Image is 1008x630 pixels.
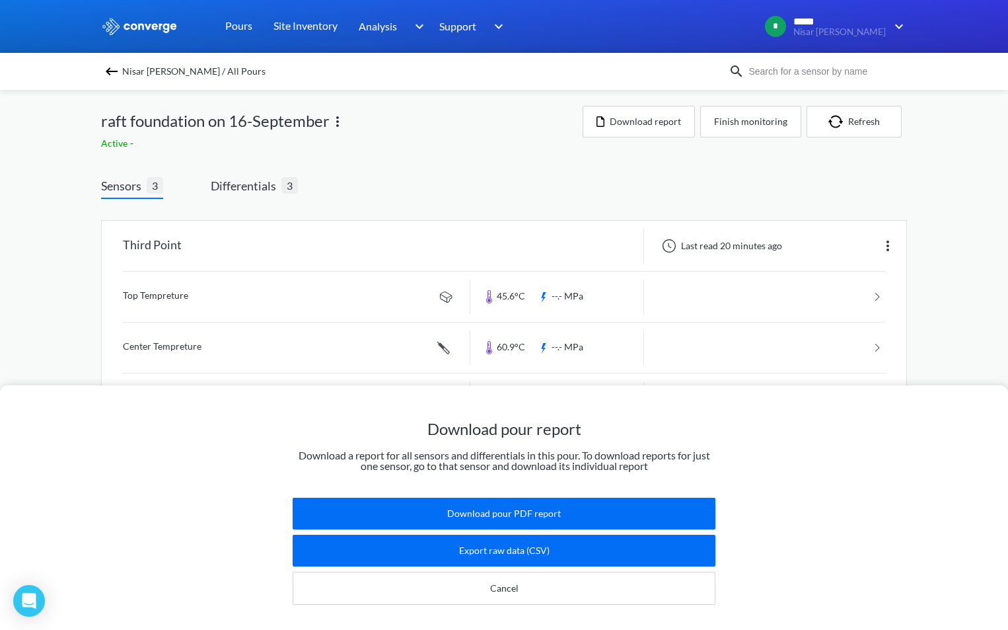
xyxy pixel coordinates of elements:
p: Download a report for all sensors and differentials in this pour. To download reports for just on... [293,450,715,471]
span: Nisar [PERSON_NAME] / All Pours [122,62,266,81]
img: downArrow.svg [886,19,907,34]
h1: Download pour report [293,418,715,440]
img: downArrow.svg [486,19,507,34]
img: icon-search.svg [729,63,744,79]
span: Support [439,18,476,34]
input: Search for a sensor by name [744,64,904,79]
img: backspace.svg [104,63,120,79]
span: Analysis [359,18,397,34]
button: Export raw data (CSV) [293,535,715,567]
span: Nisar [PERSON_NAME] [793,27,886,37]
button: Cancel [293,572,715,605]
div: Open Intercom Messenger [13,585,45,617]
button: Download pour PDF report [293,498,715,530]
img: logo_ewhite.svg [101,18,178,35]
img: downArrow.svg [406,19,427,34]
